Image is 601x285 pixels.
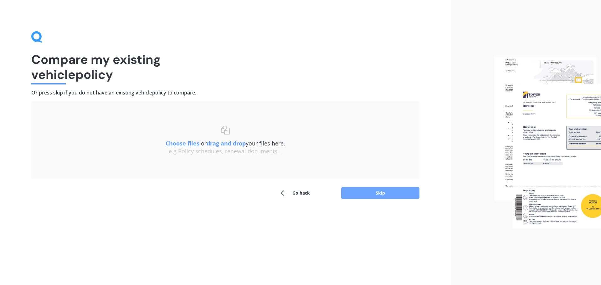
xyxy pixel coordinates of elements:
[44,148,407,155] div: e.g Policy schedules, renewal documents...
[31,89,419,96] h4: Or press skip if you do not have an existing vehicle policy to compare.
[166,140,199,147] u: Choose files
[494,57,601,229] img: files.webp
[280,187,310,199] button: Go back
[166,140,285,147] span: or your files here.
[31,52,419,82] h1: Compare my existing vehicle policy
[207,140,246,147] b: drag and drop
[341,187,419,199] button: Skip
